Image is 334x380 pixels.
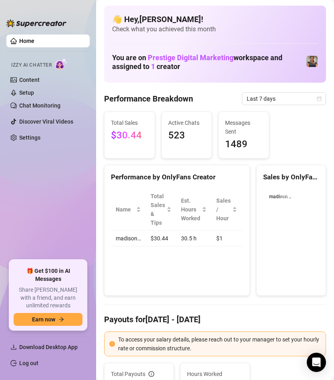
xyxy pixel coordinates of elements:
[19,102,60,109] a: Chat Monitoring
[11,61,52,69] span: Izzy AI Chatter
[58,317,64,322] span: arrow-right
[216,196,231,223] span: Sales / Hour
[146,231,176,246] td: $30.44
[181,196,200,223] div: Est. Hours Worked
[111,172,243,183] div: Performance by OnlyFans Creator
[10,344,17,350] span: download
[6,19,66,27] img: logo-BBDzfeDw.svg
[151,192,165,227] span: Total Sales & Tips
[307,353,326,372] div: Open Intercom Messenger
[211,189,242,231] th: Sales / Hour
[151,62,155,71] span: 1
[263,172,319,183] div: Sales by OnlyFans Creator
[187,370,243,378] span: Hours Worked
[168,118,205,127] span: Active Chats
[104,314,326,325] h4: Payouts for [DATE] - [DATE]
[19,360,38,366] a: Log out
[112,14,318,25] h4: 👋 Hey, [PERSON_NAME] !
[317,96,322,101] span: calendar
[32,316,55,323] span: Earn now
[225,118,262,136] span: Messages Sent
[55,58,67,70] img: AI Chatter
[242,189,310,231] th: Chat Conversion
[111,370,145,378] span: Total Payouts
[104,93,193,104] h4: Performance Breakdown
[118,335,321,353] div: To access your salary details, please reach out to your manager to set your hourly rate or commis...
[112,25,318,34] span: Check what you achieved this month
[19,118,73,125] a: Discover Viral Videos
[168,128,205,143] span: 523
[19,344,78,350] span: Download Desktop App
[269,194,291,199] text: madison…
[112,53,306,71] h1: You are on workspace and assigned to creator
[211,231,242,246] td: $1
[19,134,40,141] a: Settings
[116,205,135,214] span: Name
[14,267,82,283] span: 🎁 Get $100 in AI Messages
[14,313,82,326] button: Earn nowarrow-right
[148,53,233,62] span: Prestige Digital Marketing
[19,38,34,44] a: Home
[176,231,211,246] td: 30.5 h
[14,286,82,310] span: Share [PERSON_NAME] with a friend, and earn unlimited rewards
[111,128,148,143] span: $30.44
[19,89,34,96] a: Setup
[146,189,176,231] th: Total Sales & Tips
[19,77,40,83] a: Content
[109,341,115,347] span: exclamation-circle
[225,137,262,152] span: 1489
[247,93,321,105] span: Last 7 days
[111,231,146,246] td: madison…
[306,56,318,67] img: madison
[111,189,146,231] th: Name
[149,371,154,377] span: info-circle
[111,118,148,127] span: Total Sales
